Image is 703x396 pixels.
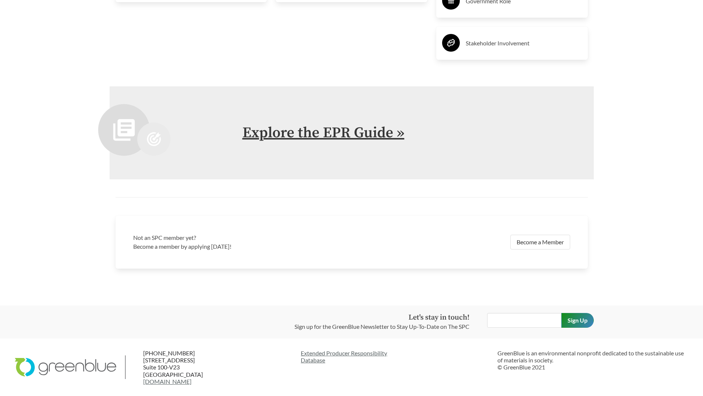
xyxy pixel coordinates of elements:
strong: Let's stay in touch! [409,313,469,322]
h3: Stakeholder Involvement [466,37,582,49]
a: Extended Producer ResponsibilityDatabase [301,349,492,364]
a: Explore the EPR Guide » [242,124,404,142]
a: Become a Member [510,235,570,249]
p: Become a member by applying [DATE]! [133,242,347,251]
a: [DOMAIN_NAME] [143,378,192,385]
p: Sign up for the GreenBlue Newsletter to Stay Up-To-Date on The SPC [294,322,469,331]
h3: Not an SPC member yet? [133,233,347,242]
p: GreenBlue is an environmental nonprofit dedicated to the sustainable use of materials in society.... [497,349,688,371]
input: Sign Up [561,313,594,328]
p: [PHONE_NUMBER] [STREET_ADDRESS] Suite 100-V23 [GEOGRAPHIC_DATA] [143,349,232,385]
